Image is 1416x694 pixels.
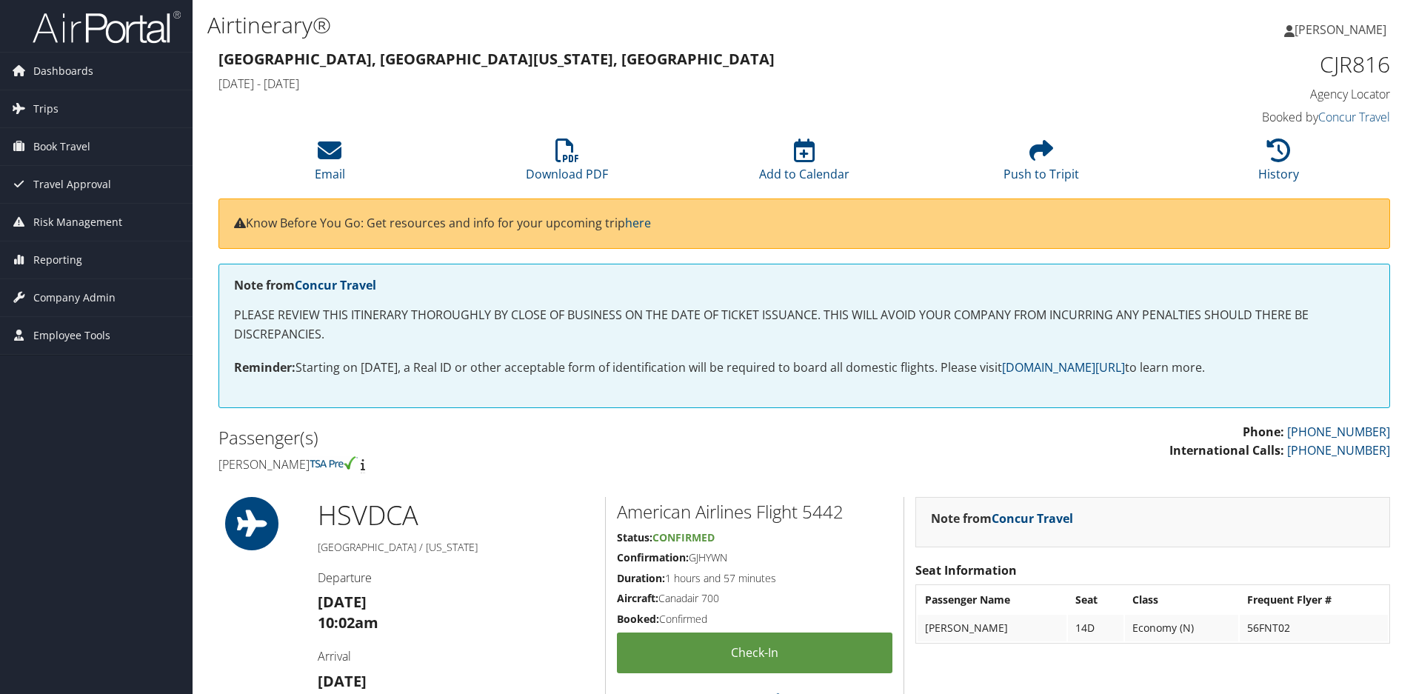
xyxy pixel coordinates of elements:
h5: GJHYWN [617,550,892,565]
span: Trips [33,90,59,127]
p: Know Before You Go: Get resources and info for your upcoming trip [234,214,1375,233]
td: 56FNT02 [1240,615,1388,641]
img: airportal-logo.png [33,10,181,44]
h4: [PERSON_NAME] [218,456,793,473]
h2: American Airlines Flight 5442 [617,499,892,524]
strong: Reminder: [234,359,295,376]
h1: CJR816 [1114,49,1390,80]
strong: Status: [617,530,652,544]
span: Travel Approval [33,166,111,203]
strong: Note from [234,277,376,293]
span: Company Admin [33,279,116,316]
h4: Agency Locator [1114,86,1390,102]
p: PLEASE REVIEW THIS ITINERARY THOROUGHLY BY CLOSE OF BUSINESS ON THE DATE OF TICKET ISSUANCE. THIS... [234,306,1375,344]
h1: Airtinerary® [207,10,1003,41]
strong: Phone: [1243,424,1284,440]
a: Download PDF [526,147,608,182]
strong: Note from [931,510,1073,527]
strong: Aircraft: [617,591,658,605]
h4: Departure [318,570,594,586]
a: Concur Travel [992,510,1073,527]
th: Passenger Name [918,587,1066,613]
h5: [GEOGRAPHIC_DATA] / [US_STATE] [318,540,594,555]
a: here [625,215,651,231]
h5: Confirmed [617,612,892,627]
h4: Arrival [318,648,594,664]
strong: [DATE] [318,671,367,691]
a: History [1258,147,1299,182]
span: Confirmed [652,530,715,544]
th: Frequent Flyer # [1240,587,1388,613]
a: Concur Travel [1318,109,1390,125]
img: tsa-precheck.png [310,456,358,470]
h5: 1 hours and 57 minutes [617,571,892,586]
a: Add to Calendar [759,147,849,182]
span: Dashboards [33,53,93,90]
h4: [DATE] - [DATE] [218,76,1092,92]
th: Class [1125,587,1238,613]
span: Employee Tools [33,317,110,354]
th: Seat [1068,587,1123,613]
a: [PERSON_NAME] [1284,7,1401,52]
h2: Passenger(s) [218,425,793,450]
p: Starting on [DATE], a Real ID or other acceptable form of identification will be required to boar... [234,358,1375,378]
td: 14D [1068,615,1123,641]
strong: [DATE] [318,592,367,612]
strong: Duration: [617,571,665,585]
a: [PHONE_NUMBER] [1287,442,1390,458]
span: Book Travel [33,128,90,165]
a: Push to Tripit [1003,147,1079,182]
td: [PERSON_NAME] [918,615,1066,641]
h5: Canadair 700 [617,591,892,606]
span: Risk Management [33,204,122,241]
td: Economy (N) [1125,615,1238,641]
a: [PHONE_NUMBER] [1287,424,1390,440]
strong: International Calls: [1169,442,1284,458]
strong: Seat Information [915,562,1017,578]
strong: [GEOGRAPHIC_DATA], [GEOGRAPHIC_DATA] [US_STATE], [GEOGRAPHIC_DATA] [218,49,775,69]
strong: Confirmation: [617,550,689,564]
span: [PERSON_NAME] [1295,21,1386,38]
span: Reporting [33,241,82,278]
a: Email [315,147,345,182]
h4: Booked by [1114,109,1390,125]
a: Check-in [617,633,892,673]
strong: Booked: [617,612,659,626]
a: Concur Travel [295,277,376,293]
strong: 10:02am [318,613,378,633]
h1: HSV DCA [318,497,594,534]
a: [DOMAIN_NAME][URL] [1002,359,1125,376]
